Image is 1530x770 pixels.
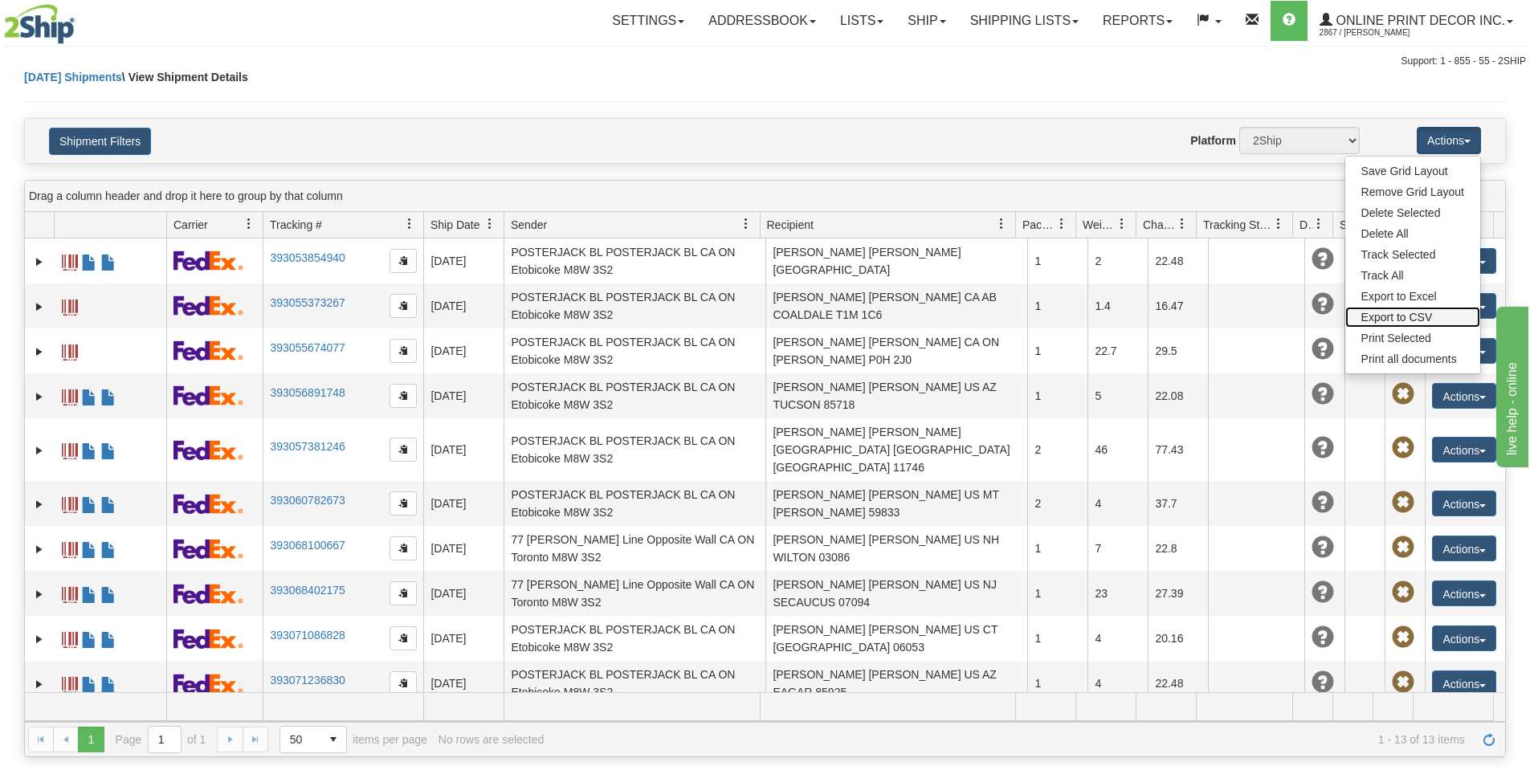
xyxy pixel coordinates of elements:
td: [PERSON_NAME] [PERSON_NAME] [GEOGRAPHIC_DATA] [765,238,1027,283]
img: 2 - FedEx Express® [173,674,243,694]
a: Label [62,535,78,560]
td: 22.48 [1148,238,1208,283]
td: [DATE] [423,616,504,661]
td: POSTERJACK BL POSTERJACK BL CA ON Etobicoke M8W 3S2 [504,373,765,418]
a: Recipient filter column settings [988,210,1015,238]
span: Pickup Not Assigned [1392,491,1414,514]
a: Track Selected [1345,244,1480,265]
a: Commercial Invoice [81,670,97,695]
td: 77.43 [1148,418,1208,481]
td: [DATE] [423,526,504,571]
td: [PERSON_NAME] [PERSON_NAME] US NH WILTON 03086 [765,526,1027,571]
td: POSTERJACK BL POSTERJACK BL CA ON Etobicoke M8W 3S2 [504,481,765,526]
a: USMCA CO [100,247,116,273]
td: [PERSON_NAME] [PERSON_NAME] US AZ TUCSON 85718 [765,373,1027,418]
span: select [320,727,346,752]
span: Unknown [1312,581,1334,604]
td: 1 [1027,526,1087,571]
iframe: chat widget [1493,303,1528,466]
a: USMCA CO [100,535,116,560]
td: [PERSON_NAME] [PERSON_NAME] US AZ EAGAR 85925 [765,661,1027,706]
td: [PERSON_NAME] [PERSON_NAME] [GEOGRAPHIC_DATA] [GEOGRAPHIC_DATA] [GEOGRAPHIC_DATA] 11746 [765,418,1027,481]
span: Recipient [767,217,814,233]
a: 393060782673 [270,494,345,507]
span: Weight [1083,217,1116,233]
span: Pickup Not Assigned [1392,536,1414,559]
td: [DATE] [423,328,504,373]
span: Unknown [1312,293,1334,316]
button: Actions [1432,491,1496,516]
span: Shipment Issues [1340,217,1353,233]
img: 2 - FedEx Express® [173,295,243,316]
a: Remove Grid Layout [1345,181,1480,202]
a: Delete Selected [1345,202,1480,223]
td: 1 [1027,283,1087,328]
img: 2 - FedEx Express® [173,629,243,649]
a: Label [62,436,78,462]
a: USMCA CO [100,490,116,515]
td: 7 [1087,526,1148,571]
button: Copy to clipboard [390,294,417,318]
img: 2 - FedEx Express® [173,494,243,514]
a: Expand [31,344,47,360]
button: Actions [1417,127,1481,154]
td: 23 [1087,571,1148,616]
button: Actions [1432,383,1496,409]
input: Page 1 [149,727,181,752]
td: [DATE] [423,238,504,283]
a: USMCA CO [100,580,116,605]
a: Commercial Invoice [81,382,97,408]
a: Addressbook [696,1,828,41]
span: Pickup Not Assigned [1392,581,1414,604]
a: [DATE] Shipments [24,71,122,84]
span: Pickup Not Assigned [1392,437,1414,459]
td: [PERSON_NAME] [PERSON_NAME] CA AB COALDALE T1M 1C6 [765,283,1027,328]
td: 1 [1027,661,1087,706]
span: items per page [279,726,427,753]
img: 2 - FedEx Express® [173,385,243,405]
td: [PERSON_NAME] [PERSON_NAME] US CT [GEOGRAPHIC_DATA] 06053 [765,616,1027,661]
a: Label [62,292,78,318]
img: logo2867.jpg [4,4,75,44]
a: Delivery Status filter column settings [1305,210,1332,238]
a: Carrier filter column settings [235,210,263,238]
td: 29.5 [1148,328,1208,373]
span: Pickup Not Assigned [1392,671,1414,694]
img: 2 - FedEx Express® [173,340,243,361]
div: grid grouping header [25,181,1505,212]
a: Expand [31,389,47,405]
a: Sender filter column settings [732,210,760,238]
a: Expand [31,442,47,458]
a: Print Selected [1345,328,1480,348]
td: [DATE] [423,481,504,526]
td: 1 [1027,571,1087,616]
span: Page of 1 [116,726,206,753]
span: Unknown [1312,437,1334,459]
td: 27.39 [1148,571,1208,616]
a: Export to Excel [1345,286,1480,307]
a: Export to CSV [1345,307,1480,328]
a: Print all documents [1345,348,1480,369]
button: Actions [1432,670,1496,696]
span: Unknown [1312,491,1334,514]
td: 1.4 [1087,283,1148,328]
button: Copy to clipboard [390,491,417,515]
td: 4 [1087,481,1148,526]
td: 4 [1087,661,1148,706]
td: 2 [1027,481,1087,526]
td: 16.47 [1148,283,1208,328]
a: Weight filter column settings [1108,210,1136,238]
td: 5 [1087,373,1148,418]
a: USMCA CO [100,625,116,650]
td: 22.08 [1148,373,1208,418]
span: Page 1 [78,727,104,752]
td: [PERSON_NAME] [PERSON_NAME] US NJ SECAUCUS 07094 [765,571,1027,616]
a: Reports [1091,1,1185,41]
a: 393056891748 [270,386,345,399]
a: Tracking # filter column settings [396,210,423,238]
a: Expand [31,496,47,512]
div: live help - online [12,10,149,29]
a: Commercial Invoice [81,436,97,462]
button: Actions [1432,437,1496,462]
a: USMCA CO [100,436,116,462]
